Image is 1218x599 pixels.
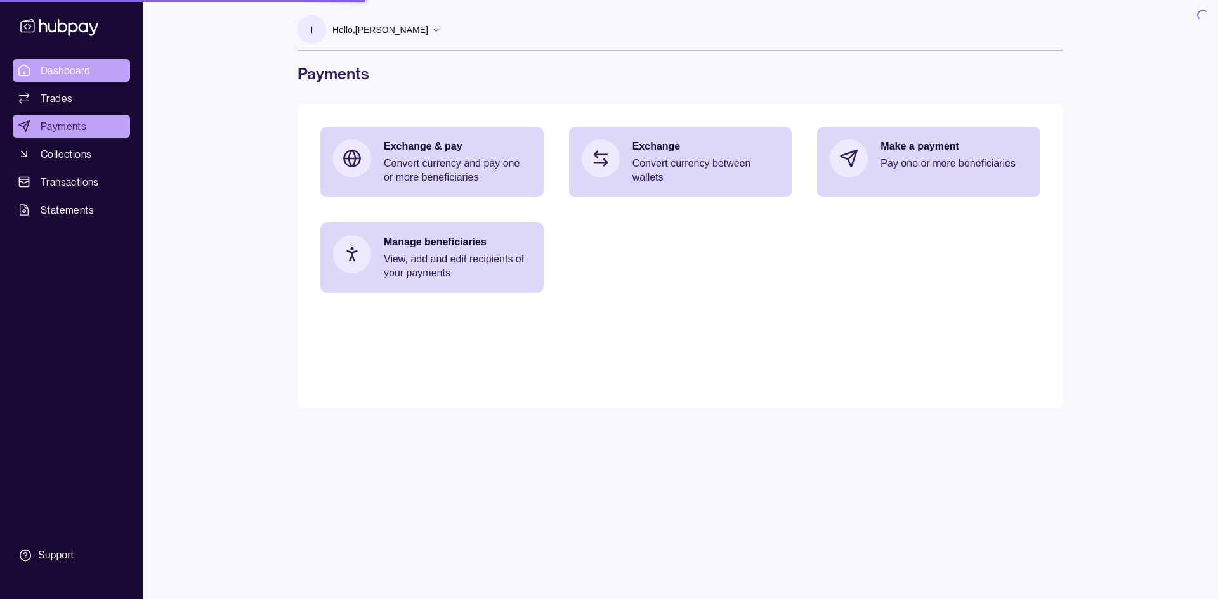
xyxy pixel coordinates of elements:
a: ExchangeConvert currency between wallets [569,127,792,197]
p: Exchange & pay [384,139,531,153]
span: Statements [41,202,94,217]
a: Make a paymentPay one or more beneficiaries [817,127,1040,190]
a: Support [13,542,130,569]
span: Dashboard [41,63,91,78]
p: Convert currency and pay one or more beneficiaries [384,157,531,184]
a: Collections [13,143,130,165]
p: View, add and edit recipients of your payments [384,252,531,280]
a: Dashboard [13,59,130,82]
a: Payments [13,115,130,138]
p: Make a payment [881,139,1028,153]
h1: Payments [298,63,1063,84]
p: Exchange [632,139,780,153]
span: Payments [41,119,86,134]
span: Trades [41,91,72,106]
span: Collections [41,146,91,162]
span: Transactions [41,174,99,190]
a: Transactions [13,171,130,193]
a: Exchange & payConvert currency and pay one or more beneficiaries [320,127,544,197]
p: I [311,23,313,37]
p: Pay one or more beneficiaries [881,157,1028,171]
a: Trades [13,87,130,110]
p: Convert currency between wallets [632,157,780,184]
div: Support [38,548,74,562]
p: Manage beneficiaries [384,235,531,249]
a: Statements [13,198,130,221]
p: Hello, [PERSON_NAME] [332,23,428,37]
a: Manage beneficiariesView, add and edit recipients of your payments [320,222,544,293]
